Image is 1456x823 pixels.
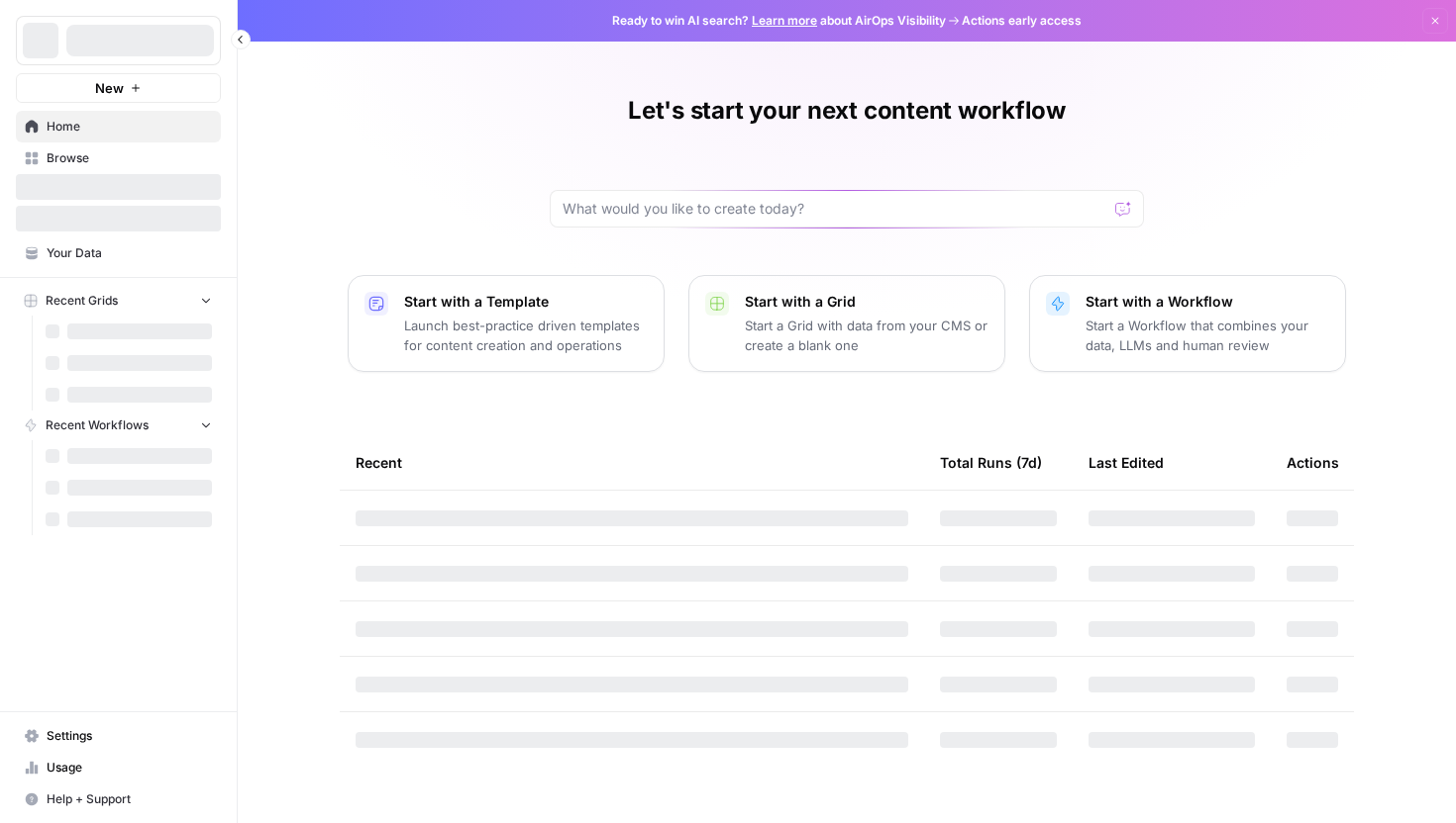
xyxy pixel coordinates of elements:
[47,790,212,808] span: Help + Support
[1287,435,1339,490] div: Actions
[16,783,221,815] button: Help + Support
[46,292,118,310] span: Recent Grids
[16,237,221,269] a: Your Data
[47,727,212,745] span: Settings
[745,292,988,312] p: Start with a Grid
[612,12,946,30] span: Ready to win AI search? about AirOps Visibility
[16,752,221,783] a: Usage
[46,416,149,434] span: Recent Workflows
[47,244,212,262] span: Your Data
[1086,292,1329,312] p: Start with a Workflow
[348,275,665,372] button: Start with a TemplateLaunch best-practice driven templates for content creation and operations
[16,142,221,174] a: Browse
[16,73,221,103] button: New
[688,275,1005,372] button: Start with a GridStart a Grid with data from your CMS or create a blank one
[1089,435,1164,490] div: Last Edited
[404,292,648,312] p: Start with a Template
[47,118,212,136] span: Home
[563,199,1107,219] input: What would you like to create today?
[962,12,1082,30] span: Actions early access
[47,149,212,167] span: Browse
[47,759,212,777] span: Usage
[16,720,221,752] a: Settings
[752,13,817,28] a: Learn more
[745,316,988,355] p: Start a Grid with data from your CMS or create a blank one
[940,435,1042,490] div: Total Runs (7d)
[1086,316,1329,355] p: Start a Workflow that combines your data, LLMs and human review
[356,435,908,490] div: Recent
[404,316,648,355] p: Launch best-practice driven templates for content creation and operations
[1029,275,1346,372] button: Start with a WorkflowStart a Workflow that combines your data, LLMs and human review
[95,78,124,98] span: New
[628,95,1066,127] h1: Let's start your next content workflow
[16,411,221,440] button: Recent Workflows
[16,111,221,142] a: Home
[16,286,221,316] button: Recent Grids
